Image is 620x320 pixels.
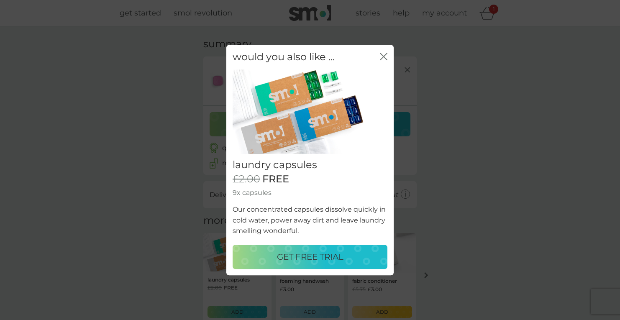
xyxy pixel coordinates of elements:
[262,173,289,185] span: FREE
[233,159,387,171] h2: laundry capsules
[233,173,260,185] span: £2.00
[380,53,387,61] button: close
[233,204,387,236] p: Our concentrated capsules dissolve quickly in cold water, power away dirt and leave laundry smell...
[277,250,343,264] p: GET FREE TRIAL
[233,187,387,198] p: 9x capsules
[233,51,335,63] h2: would you also like ...
[233,245,387,269] button: GET FREE TRIAL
